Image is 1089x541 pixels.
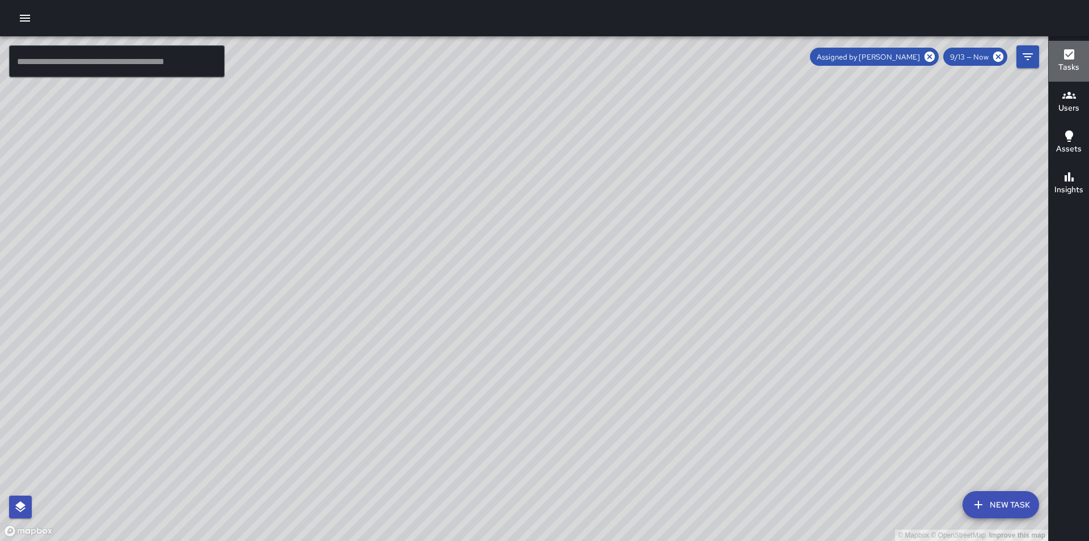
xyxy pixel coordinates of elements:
button: Filters [1016,45,1039,68]
span: 9/13 — Now [943,52,995,62]
h6: Insights [1054,184,1083,196]
h6: Tasks [1058,61,1079,74]
button: Tasks [1049,41,1089,82]
h6: Users [1058,102,1079,115]
span: Assigned by [PERSON_NAME] [810,52,927,62]
div: 9/13 — Now [943,48,1007,66]
button: Insights [1049,163,1089,204]
h6: Assets [1056,143,1082,155]
div: Assigned by [PERSON_NAME] [810,48,939,66]
button: Users [1049,82,1089,122]
button: Assets [1049,122,1089,163]
button: New Task [963,491,1039,518]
